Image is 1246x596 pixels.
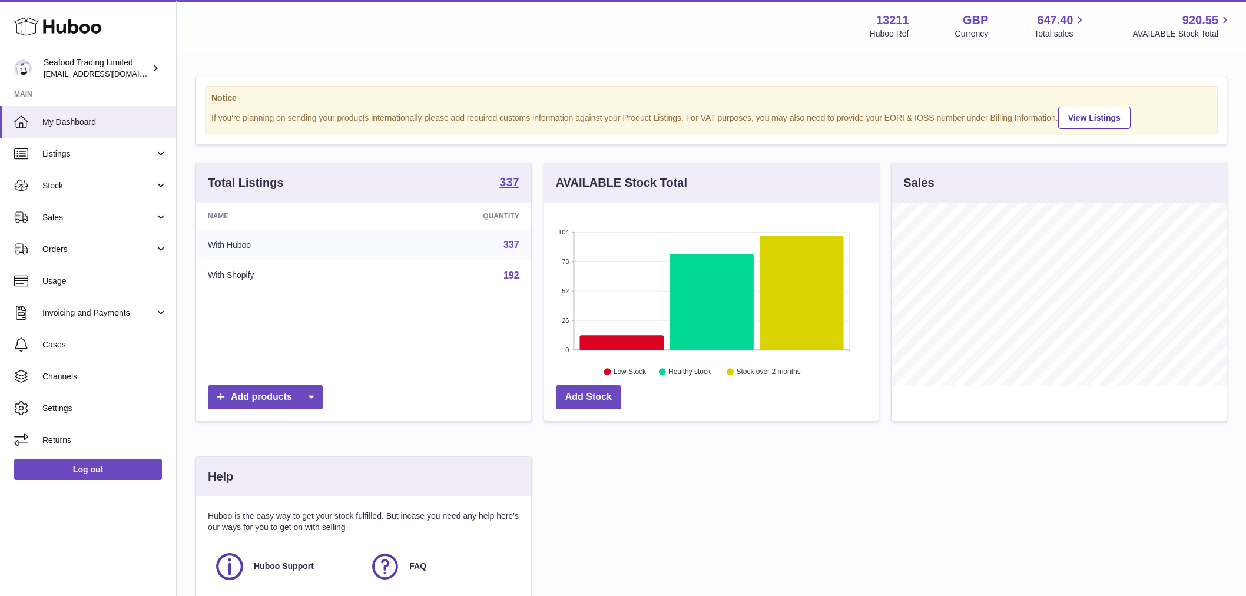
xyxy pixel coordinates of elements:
[42,307,155,319] span: Invoicing and Payments
[42,403,167,414] span: Settings
[870,28,909,39] div: Huboo Ref
[377,203,531,230] th: Quantity
[208,385,323,409] a: Add products
[208,511,519,533] p: Huboo is the easy way to get your stock fulfilled. But incase you need any help here's our ways f...
[42,180,155,191] span: Stock
[42,244,155,255] span: Orders
[963,12,988,28] strong: GBP
[1132,12,1232,39] a: 920.55 AVAILABLE Stock Total
[499,176,519,188] strong: 337
[42,339,167,350] span: Cases
[1034,12,1086,39] a: 647.40 Total sales
[903,175,934,191] h3: Sales
[42,371,167,382] span: Channels
[254,561,314,572] span: Huboo Support
[211,105,1211,129] div: If you're planning on sending your products internationally please add required customs informati...
[499,176,519,190] a: 337
[409,561,426,572] span: FAQ
[14,59,32,77] img: internalAdmin-13211@internal.huboo.com
[1037,12,1073,28] span: 647.40
[1182,12,1218,28] span: 920.55
[369,551,513,582] a: FAQ
[44,69,173,78] span: [EMAIL_ADDRESS][DOMAIN_NAME]
[736,368,800,376] text: Stock over 2 months
[503,240,519,250] a: 337
[1034,28,1086,39] span: Total sales
[668,368,711,376] text: Healthy stock
[1132,28,1232,39] span: AVAILABLE Stock Total
[614,368,647,376] text: Low Stock
[42,117,167,128] span: My Dashboard
[208,175,284,191] h3: Total Listings
[211,92,1211,104] strong: Notice
[565,346,569,353] text: 0
[876,12,909,28] strong: 13211
[196,260,377,291] td: With Shopify
[562,287,569,294] text: 52
[503,270,519,280] a: 192
[42,148,155,160] span: Listings
[42,212,155,223] span: Sales
[562,258,569,265] text: 78
[556,175,687,191] h3: AVAILABLE Stock Total
[1058,107,1131,129] a: View Listings
[558,229,569,236] text: 104
[556,385,621,409] a: Add Stock
[196,203,377,230] th: Name
[214,551,357,582] a: Huboo Support
[955,28,989,39] div: Currency
[44,57,150,80] div: Seafood Trading Limited
[42,435,167,446] span: Returns
[196,230,377,260] td: With Huboo
[42,276,167,287] span: Usage
[208,469,233,485] h3: Help
[14,459,162,480] a: Log out
[562,317,569,324] text: 26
